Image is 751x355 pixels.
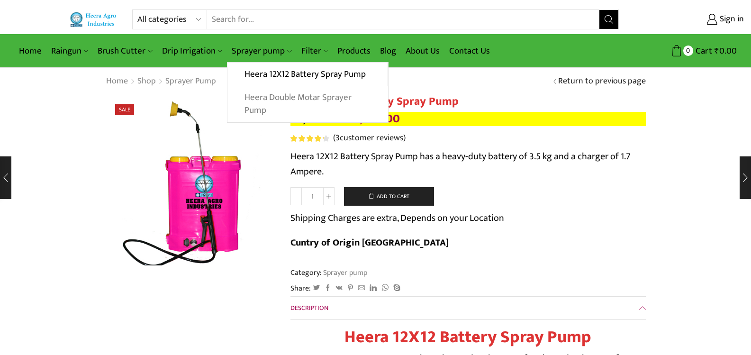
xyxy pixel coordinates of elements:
[207,10,599,29] input: Search for...
[157,40,227,62] a: Drip Irrigation
[93,40,157,62] a: Brush Cutter
[333,132,406,145] a: (3customer reviews)
[106,75,217,88] nav: Breadcrumb
[322,266,367,279] a: Sprayer pump
[290,235,449,251] b: Cuntry of Origin [GEOGRAPHIC_DATA]
[693,45,712,57] span: Cart
[290,283,311,294] span: Share:
[290,267,367,278] span: Category:
[290,297,646,319] a: Description
[715,44,719,58] span: ₹
[290,135,331,142] span: 3
[344,323,591,351] strong: Heera 12X12 Battery Spray Pump
[333,40,375,62] a: Products
[290,135,329,142] div: Rated 4.33 out of 5
[335,131,340,145] span: 3
[227,86,388,122] a: Heera Double Motar Sprayer Pump
[46,40,93,62] a: Raingun
[628,42,737,60] a: 0 Cart ₹0.00
[344,187,434,206] button: Add to cart
[444,40,495,62] a: Contact Us
[227,63,387,86] a: Heera 12X12 Battery Spray Pump
[290,135,324,142] span: Rated out of 5 based on customer ratings
[14,40,46,62] a: Home
[302,187,323,205] input: Product quantity
[115,104,134,115] span: Sale
[715,44,737,58] bdi: 0.00
[599,10,618,29] button: Search button
[375,40,401,62] a: Blog
[106,75,128,88] a: Home
[137,75,156,88] a: Shop
[717,13,744,26] span: Sign in
[558,75,646,88] a: Return to previous page
[290,149,646,179] p: Heera 12X12 Battery Spray Pump has a heavy-duty battery of 3.5 kg and a charger of 1.7 Ampere.
[290,95,646,109] h1: Heera 12X12 Battery Spray Pump
[633,11,744,28] a: Sign in
[683,46,693,55] span: 0
[227,40,296,62] a: Sprayer pump
[401,40,444,62] a: About Us
[165,75,217,88] a: Sprayer pump
[290,302,328,313] span: Description
[290,210,504,226] p: Shipping Charges are extra, Depends on your Location
[297,40,333,62] a: Filter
